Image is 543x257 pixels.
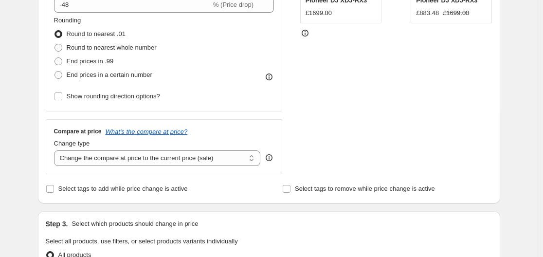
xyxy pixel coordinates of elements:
span: Change type [54,140,90,147]
strike: £1699.00 [443,8,469,18]
span: Select tags to remove while price change is active [295,185,435,192]
span: End prices in a certain number [67,71,152,78]
p: Select which products should change in price [72,219,198,229]
span: Show rounding direction options? [67,92,160,100]
span: Round to nearest whole number [67,44,157,51]
div: £883.48 [416,8,439,18]
span: Select all products, use filters, or select products variants individually [46,238,238,245]
div: £1699.00 [306,8,332,18]
div: help [264,153,274,163]
span: Round to nearest .01 [67,30,126,37]
h2: Step 3. [46,219,68,229]
span: % (Price drop) [213,1,253,8]
span: End prices in .99 [67,57,114,65]
h3: Compare at price [54,128,102,135]
span: Select tags to add while price change is active [58,185,188,192]
button: What's the compare at price? [106,128,188,135]
span: Rounding [54,17,81,24]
